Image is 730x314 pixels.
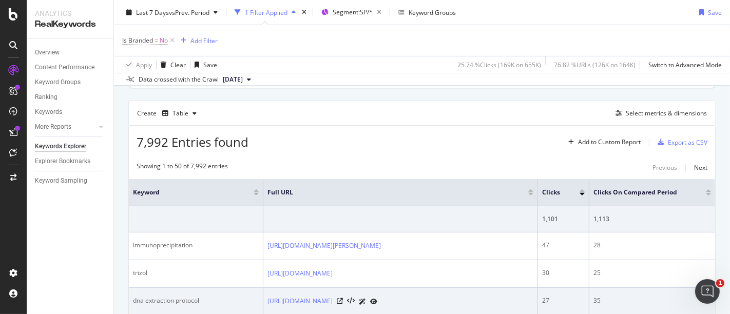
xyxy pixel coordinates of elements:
[35,92,57,103] div: Ranking
[542,188,564,197] span: Clicks
[564,134,641,150] button: Add to Custom Report
[337,298,343,304] a: Visit Online Page
[133,241,259,250] div: immunoprecipitation
[652,163,677,172] div: Previous
[177,34,218,47] button: Add Filter
[137,133,248,150] span: 7,992 Entries found
[160,33,168,48] span: No
[409,8,456,16] div: Keyword Groups
[578,139,641,145] div: Add to Custom Report
[35,175,106,186] a: Keyword Sampling
[219,73,255,86] button: [DATE]
[554,60,636,69] div: 76.82 % URLs ( 126K on 164K )
[122,56,152,73] button: Apply
[170,60,186,69] div: Clear
[648,60,722,69] div: Switch to Advanced Mode
[35,62,94,73] div: Content Performance
[694,162,707,174] button: Next
[370,296,377,307] a: URL Inspection
[611,107,707,120] button: Select metrics & dimensions
[542,296,585,305] div: 27
[708,8,722,16] div: Save
[267,188,513,197] span: Full URL
[695,279,720,304] iframe: Intercom live chat
[35,141,106,152] a: Keywords Explorer
[137,105,201,122] div: Create
[542,268,585,278] div: 30
[593,214,711,224] div: 1,113
[593,268,711,278] div: 25
[245,8,287,16] div: 1 Filter Applied
[35,122,96,132] a: More Reports
[35,8,105,18] div: Analytics
[157,56,186,73] button: Clear
[333,8,373,16] span: Segment: SP/*
[35,47,60,58] div: Overview
[267,241,381,251] a: [URL][DOMAIN_NAME][PERSON_NAME]
[593,188,690,197] span: Clicks On Compared Period
[35,107,62,117] div: Keywords
[457,60,541,69] div: 25.74 % Clicks ( 169K on 655K )
[158,105,201,122] button: Table
[133,296,259,305] div: dna extraction protocol
[347,298,355,305] button: View HTML Source
[122,36,153,45] span: Is Branded
[668,138,707,147] div: Export as CSV
[654,134,707,150] button: Export as CSV
[203,60,217,69] div: Save
[359,296,366,307] a: AI Url Details
[300,7,309,17] div: times
[35,107,106,117] a: Keywords
[593,296,711,305] div: 35
[139,75,219,84] div: Data crossed with the Crawl
[716,279,724,287] span: 1
[35,122,71,132] div: More Reports
[136,60,152,69] div: Apply
[394,4,460,21] button: Keyword Groups
[644,56,722,73] button: Switch to Advanced Mode
[35,62,106,73] a: Content Performance
[122,4,222,21] button: Last 7 DaysvsPrev. Period
[542,241,585,250] div: 47
[133,268,259,278] div: trizol
[542,214,585,224] div: 1,101
[136,8,169,16] span: Last 7 Days
[317,4,386,21] button: Segment:SP/*
[35,175,87,186] div: Keyword Sampling
[230,4,300,21] button: 1 Filter Applied
[694,163,707,172] div: Next
[35,156,106,167] a: Explorer Bookmarks
[133,188,238,197] span: Keyword
[35,77,81,88] div: Keyword Groups
[172,110,188,116] div: Table
[169,8,209,16] span: vs Prev. Period
[35,141,86,152] div: Keywords Explorer
[35,47,106,58] a: Overview
[593,241,711,250] div: 28
[137,162,228,174] div: Showing 1 to 50 of 7,992 entries
[652,162,677,174] button: Previous
[267,296,333,306] a: [URL][DOMAIN_NAME]
[35,92,106,103] a: Ranking
[190,36,218,45] div: Add Filter
[695,4,722,21] button: Save
[267,268,333,279] a: [URL][DOMAIN_NAME]
[626,109,707,117] div: Select metrics & dimensions
[190,56,217,73] button: Save
[223,75,243,84] span: 2025 Sep. 16th
[35,77,106,88] a: Keyword Groups
[35,18,105,30] div: RealKeywords
[155,36,158,45] span: =
[35,156,90,167] div: Explorer Bookmarks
